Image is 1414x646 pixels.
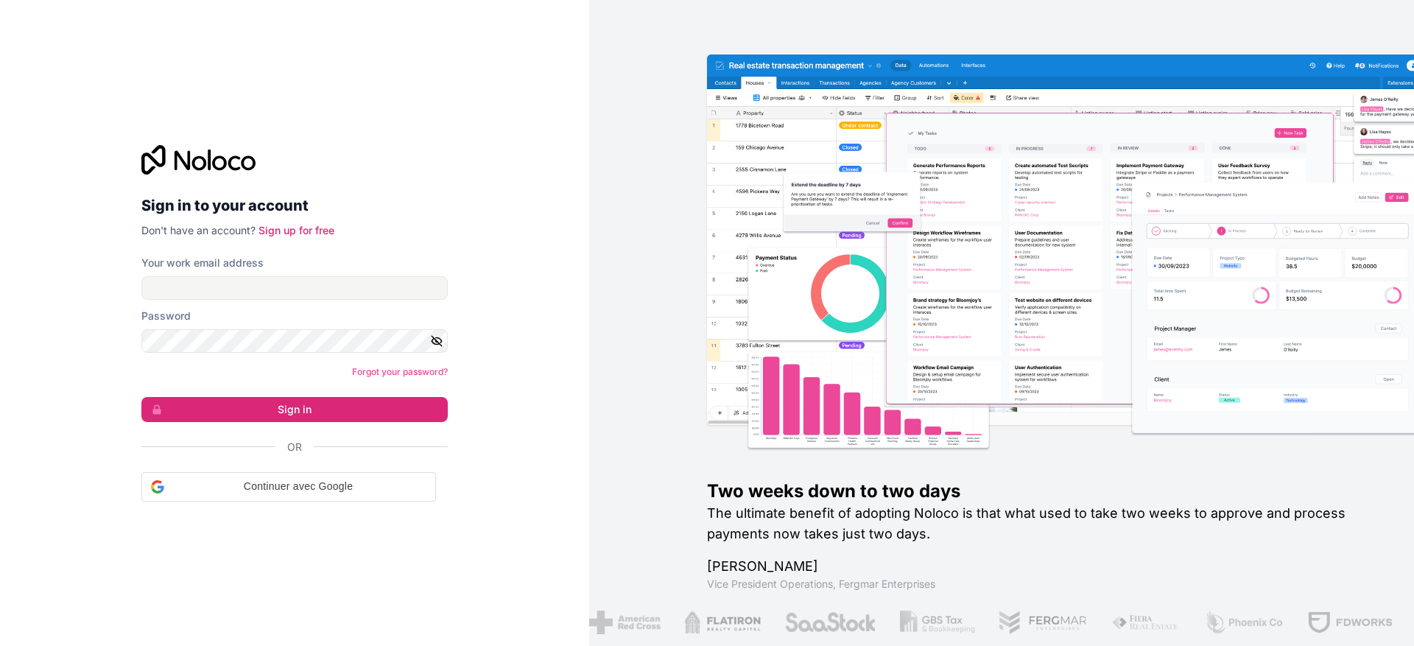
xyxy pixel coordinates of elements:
img: /assets/flatiron-C8eUkumj.png [684,611,761,634]
a: Forgot your password? [352,366,448,377]
img: /assets/fdworks-Bi04fVtw.png [1307,611,1393,634]
div: Continuer avec Google [141,472,436,502]
span: Or [287,440,302,454]
input: Email address [141,276,448,300]
img: /assets/fiera-fwj2N5v4.png [1111,611,1181,634]
img: /assets/saastock-C6Zbiodz.png [784,611,877,634]
h2: The ultimate benefit of adopting Noloco is that what used to take two weeks to approve and proces... [707,503,1367,544]
h1: Two weeks down to two days [707,480,1367,503]
img: /assets/gbstax-C-GtDUiK.png [900,611,975,634]
h1: Vice President Operations , Fergmar Enterprises [707,577,1367,591]
img: /assets/fergmar-CudnrXN5.png [999,611,1088,634]
h2: Sign in to your account [141,192,448,219]
img: /assets/american-red-cross-BAupjrZR.png [589,611,661,634]
button: Sign in [141,397,448,422]
a: Sign up for free [258,224,334,236]
img: /assets/phoenix-BREaitsQ.png [1204,611,1284,634]
label: Password [141,309,191,323]
label: Your work email address [141,256,264,270]
h1: [PERSON_NAME] [707,556,1367,577]
span: Don't have an account? [141,224,256,236]
input: Password [141,329,448,353]
span: Continuer avec Google [170,479,426,494]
